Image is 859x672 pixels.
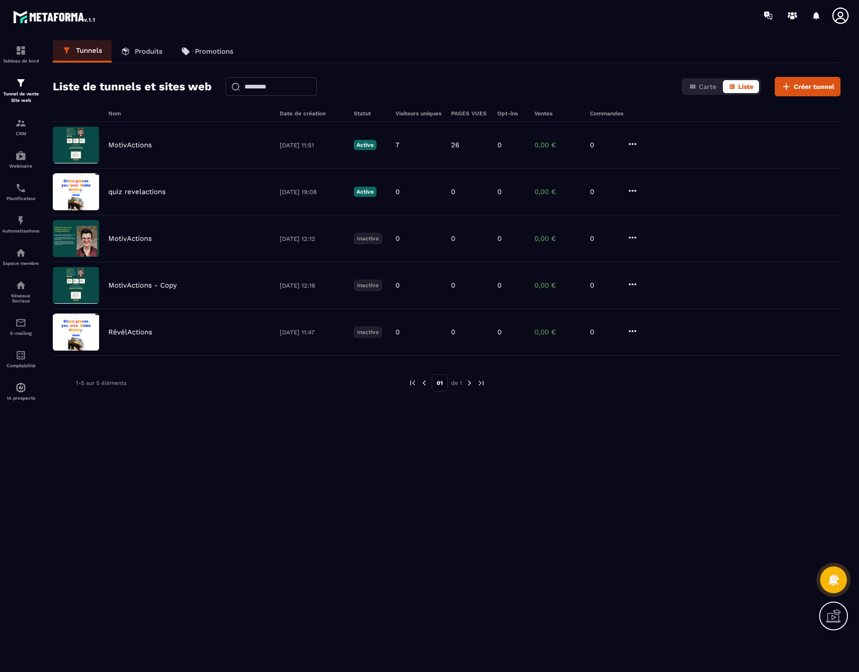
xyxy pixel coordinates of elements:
p: Promotions [195,47,233,56]
button: Créer tunnel [775,77,840,96]
p: 0,00 € [534,141,581,149]
p: Automatisations [2,228,39,233]
p: E-mailing [2,331,39,336]
p: 01 [432,374,448,392]
span: Créer tunnel [794,82,834,91]
p: 7 [395,141,399,149]
p: [DATE] 12:12 [280,235,345,242]
p: [DATE] 19:08 [280,188,345,195]
p: Active [354,187,376,197]
img: image [53,314,99,351]
p: 1-5 sur 5 éléments [76,380,126,386]
img: next [465,379,474,387]
p: 0 [590,281,618,289]
button: Carte [683,80,722,93]
p: Inactive [354,327,382,338]
p: Produits [135,47,163,56]
p: MotivActions [108,234,152,243]
p: 0 [395,234,400,243]
a: Tunnels [53,40,112,63]
h6: PAGES VUES [451,110,488,117]
p: Réseaux Sociaux [2,293,39,303]
p: IA prospects [2,396,39,401]
p: 0 [590,234,618,243]
img: accountant [15,350,26,361]
p: Planificateur [2,196,39,201]
p: Tableau de bord [2,58,39,63]
h6: Nom [108,110,270,117]
p: Active [354,140,376,150]
p: [DATE] 11:47 [280,329,345,336]
img: scheduler [15,182,26,194]
a: schedulerschedulerPlanificateur [2,176,39,208]
p: 0 [590,328,618,336]
p: 0 [451,281,455,289]
h6: Statut [354,110,386,117]
p: RévélActions [108,328,152,336]
a: automationsautomationsAutomatisations [2,208,39,240]
h2: Liste de tunnels et sites web [53,77,212,96]
img: prev [408,379,417,387]
a: accountantaccountantComptabilité [2,343,39,375]
p: 0 [497,281,502,289]
p: [DATE] 12:16 [280,282,345,289]
span: Liste [738,83,753,90]
img: automations [15,150,26,161]
a: automationsautomationsEspace membre [2,240,39,273]
p: 0 [497,188,502,196]
p: MotivActions - Copy [108,281,177,289]
img: image [53,220,99,257]
img: image [53,173,99,210]
img: formation [15,45,26,56]
p: Inactive [354,233,382,244]
p: 0 [590,141,618,149]
p: 0 [451,188,455,196]
p: 0 [451,328,455,336]
p: 0 [590,188,618,196]
p: 0 [497,141,502,149]
p: Tunnels [76,46,102,55]
a: formationformationCRM [2,111,39,143]
p: 0 [395,281,400,289]
span: Carte [699,83,716,90]
h6: Date de création [280,110,345,117]
img: automations [15,382,26,393]
p: [DATE] 11:51 [280,142,345,149]
p: Webinaire [2,163,39,169]
a: Promotions [172,40,243,63]
h6: Commandes [590,110,623,117]
p: 0,00 € [534,328,581,336]
p: Espace membre [2,261,39,266]
p: 0,00 € [534,188,581,196]
p: 0 [497,328,502,336]
button: Liste [723,80,759,93]
img: automations [15,215,26,226]
a: emailemailE-mailing [2,310,39,343]
h6: Opt-ins [497,110,525,117]
p: Tunnel de vente Site web [2,91,39,104]
h6: Visiteurs uniques [395,110,442,117]
img: automations [15,247,26,258]
p: quiz revelactions [108,188,166,196]
a: social-networksocial-networkRéseaux Sociaux [2,273,39,310]
img: formation [15,118,26,129]
p: Comptabilité [2,363,39,368]
a: formationformationTableau de bord [2,38,39,70]
img: next [477,379,485,387]
p: 0 [395,188,400,196]
p: 0 [497,234,502,243]
p: de 1 [451,379,462,387]
img: image [53,267,99,304]
p: 0,00 € [534,281,581,289]
a: Produits [112,40,172,63]
p: 0,00 € [534,234,581,243]
p: 0 [395,328,400,336]
img: formation [15,77,26,88]
p: 26 [451,141,459,149]
p: CRM [2,131,39,136]
a: formationformationTunnel de vente Site web [2,70,39,111]
img: email [15,317,26,328]
h6: Ventes [534,110,581,117]
img: social-network [15,280,26,291]
a: automationsautomationsWebinaire [2,143,39,176]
